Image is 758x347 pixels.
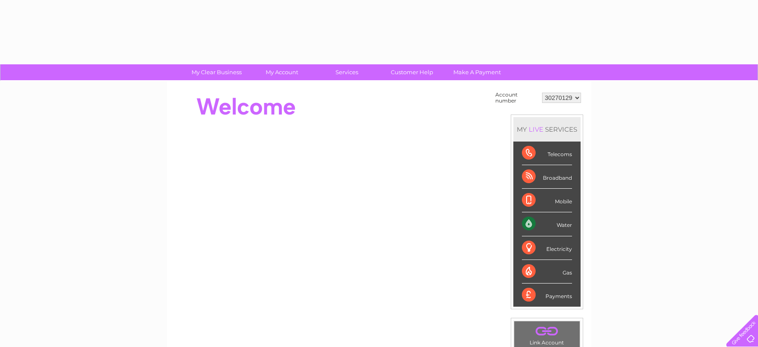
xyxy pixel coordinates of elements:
a: Make A Payment [442,64,512,80]
div: Gas [522,260,572,284]
a: My Clear Business [181,64,252,80]
div: LIVE [527,125,545,133]
a: Customer Help [377,64,447,80]
td: Account number [493,90,540,106]
a: Services [312,64,382,80]
a: My Account [246,64,317,80]
div: Telecoms [522,142,572,165]
div: Electricity [522,236,572,260]
div: Water [522,212,572,236]
div: Broadband [522,165,572,189]
div: MY SERVICES [513,117,581,142]
div: Mobile [522,189,572,212]
div: Payments [522,284,572,307]
a: . [516,323,578,338]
